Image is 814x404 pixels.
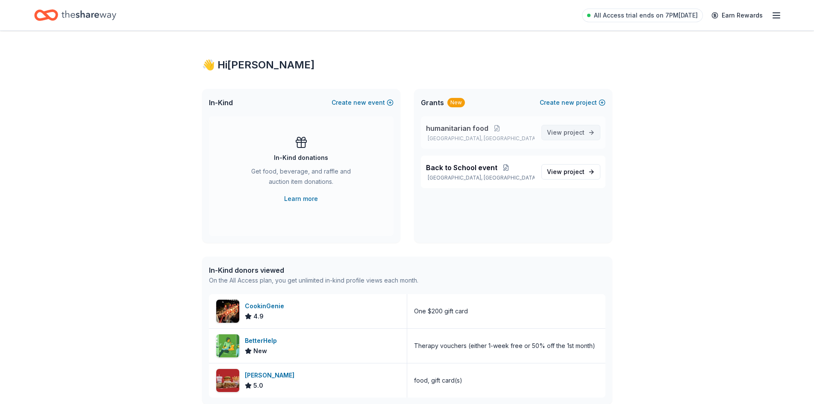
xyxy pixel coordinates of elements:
div: 👋 Hi [PERSON_NAME] [202,58,612,72]
div: New [447,98,465,107]
a: View project [541,164,600,180]
span: In-Kind [209,97,233,108]
span: Grants [421,97,444,108]
div: One $200 gift card [414,306,468,316]
div: CookinGenie [245,301,288,311]
span: All Access trial ends on 7PM[DATE] [594,10,698,21]
span: New [253,346,267,356]
button: Createnewevent [332,97,394,108]
a: All Access trial ends on 7PM[DATE] [582,9,703,22]
a: Earn Rewards [706,8,768,23]
button: Createnewproject [540,97,605,108]
a: View project [541,125,600,140]
span: 5.0 [253,380,263,391]
span: project [564,168,585,175]
span: 4.9 [253,311,264,321]
img: Image for Portillo's [216,369,239,392]
a: Home [34,5,116,25]
div: In-Kind donors viewed [209,265,418,275]
div: BetterHelp [245,336,280,346]
span: humanitarian food [426,123,488,133]
div: food, gift card(s) [414,375,462,386]
img: Image for BetterHelp [216,334,239,357]
span: project [564,129,585,136]
div: On the All Access plan, you get unlimited in-kind profile views each month. [209,275,418,286]
span: View [547,167,585,177]
div: Therapy vouchers (either 1-week free or 50% off the 1st month) [414,341,595,351]
span: View [547,127,585,138]
div: Get food, beverage, and raffle and auction item donations. [243,166,359,190]
div: In-Kind donations [274,153,328,163]
span: new [353,97,366,108]
p: [GEOGRAPHIC_DATA], [GEOGRAPHIC_DATA] [426,174,535,181]
div: [PERSON_NAME] [245,370,298,380]
img: Image for CookinGenie [216,300,239,323]
span: Back to School event [426,162,497,173]
span: new [561,97,574,108]
p: [GEOGRAPHIC_DATA], [GEOGRAPHIC_DATA] [426,135,535,142]
a: Learn more [284,194,318,204]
